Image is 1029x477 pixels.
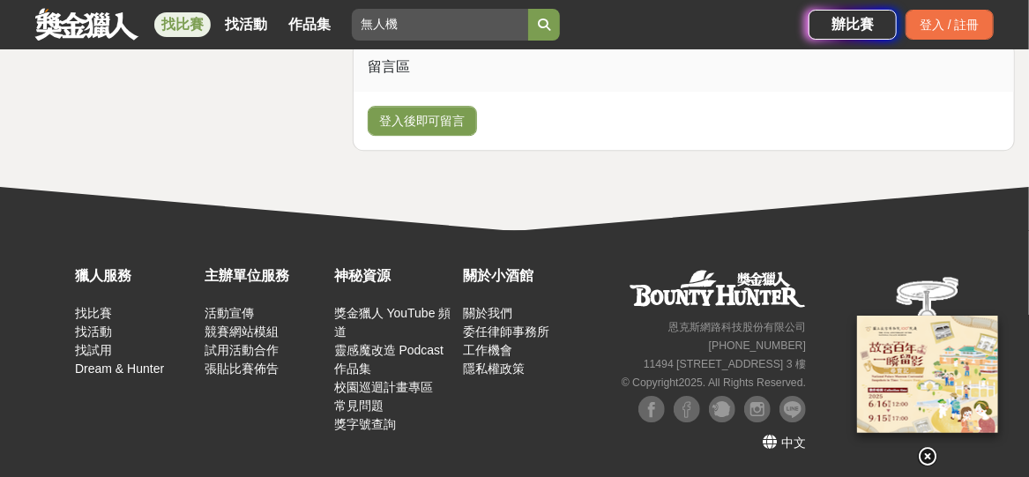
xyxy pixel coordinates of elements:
a: 找比賽 [75,306,112,320]
img: Instagram [744,396,771,422]
a: 找試用 [75,343,112,357]
a: 張貼比賽佈告 [205,361,279,376]
a: 靈感魔改造 Podcast [334,343,444,357]
input: 翻玩臺味好乳力 等你發揮創意！ [352,9,528,41]
div: 關於小酒館 [464,265,585,287]
a: 找活動 [218,12,274,37]
a: 隱私權政策 [464,361,526,376]
a: Dream & Hunter [75,361,164,376]
small: [PHONE_NUMBER] [709,339,806,352]
span: 中文 [781,436,806,450]
button: 登入後即可留言 [368,106,477,136]
img: LINE [779,396,806,422]
img: Facebook [674,396,700,422]
a: 委任律師事務所 [464,324,550,339]
a: 工作機會 [464,343,513,357]
a: 作品集 [281,12,338,37]
a: 獎字號查詢 [334,417,396,431]
small: 恩克斯網路科技股份有限公司 [668,321,806,333]
div: 獵人服務 [75,265,196,287]
a: 關於我們 [464,306,513,320]
div: 主辦單位服務 [205,265,325,287]
a: 活動宣傳 [205,306,254,320]
a: 校園巡迴計畫專區 [334,380,433,394]
div: 神秘資源 [334,265,455,287]
img: Facebook [638,396,665,422]
a: 競賽網站模組 [205,324,279,339]
small: 11494 [STREET_ADDRESS] 3 樓 [644,358,806,370]
div: 留言區 [354,42,1014,92]
a: 獎金獵人 YouTube 頻道 [334,306,451,339]
a: 辦比賽 [809,10,897,40]
a: 作品集 [334,361,371,376]
a: 試用活動合作 [205,343,279,357]
div: 登入 / 註冊 [906,10,994,40]
small: © Copyright 2025 . All Rights Reserved. [622,376,806,389]
a: 常見問題 [334,399,384,413]
a: 找活動 [75,324,112,339]
img: Plurk [709,396,735,422]
a: 找比賽 [154,12,211,37]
